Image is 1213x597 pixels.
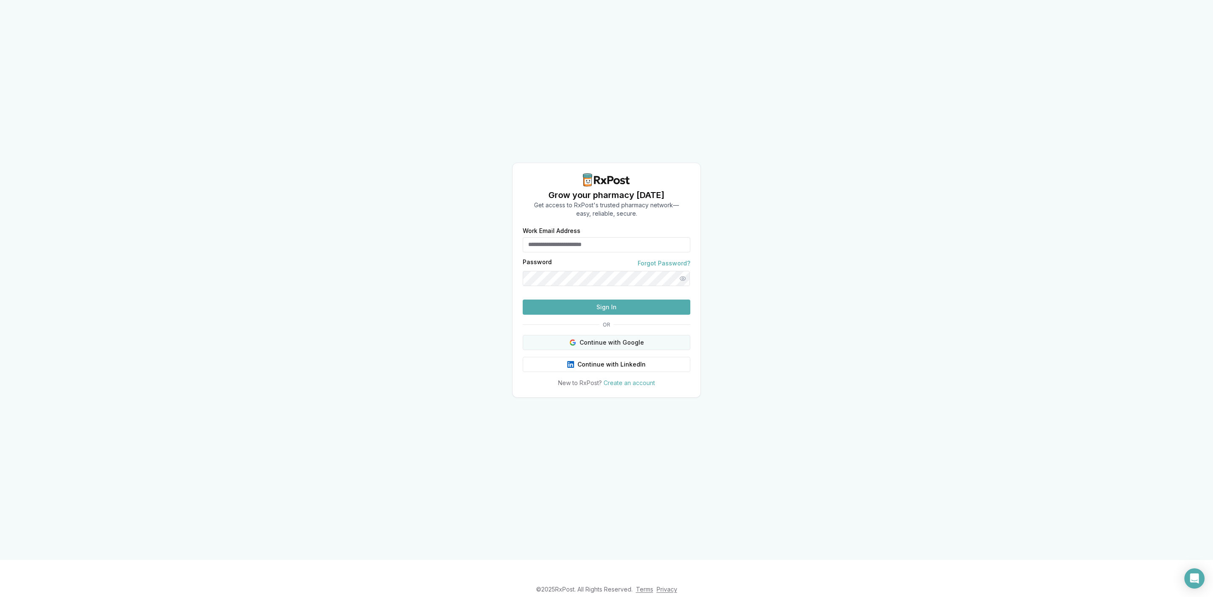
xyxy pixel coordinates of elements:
[523,335,690,350] button: Continue with Google
[523,357,690,372] button: Continue with LinkedIn
[638,259,690,268] a: Forgot Password?
[558,379,602,386] span: New to RxPost?
[604,379,655,386] a: Create an account
[523,228,690,234] label: Work Email Address
[675,271,690,286] button: Show password
[599,321,614,328] span: OR
[567,361,574,368] img: LinkedIn
[1184,568,1205,589] div: Open Intercom Messenger
[636,586,653,593] a: Terms
[523,300,690,315] button: Sign In
[534,201,679,218] p: Get access to RxPost's trusted pharmacy network— easy, reliable, secure.
[580,173,633,187] img: RxPost Logo
[569,339,576,346] img: Google
[523,259,552,268] label: Password
[657,586,677,593] a: Privacy
[534,189,679,201] h1: Grow your pharmacy [DATE]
